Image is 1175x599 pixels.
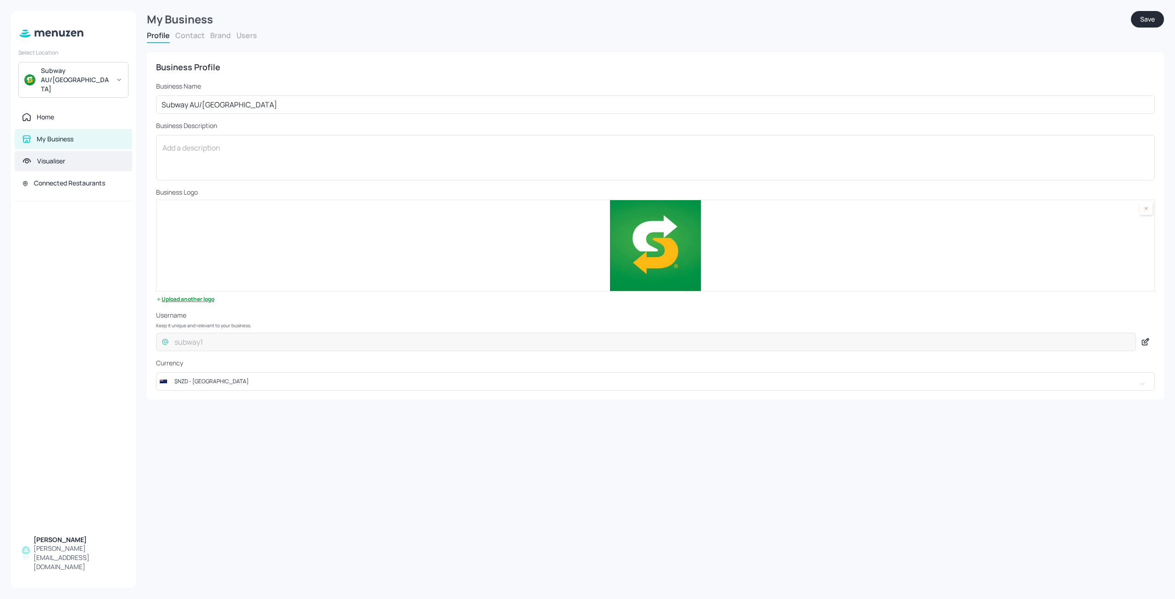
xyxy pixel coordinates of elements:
[1133,375,1152,393] button: Open
[156,62,1155,73] div: Business Profile
[37,134,73,144] div: My Business
[37,112,54,122] div: Home
[34,535,125,544] div: [PERSON_NAME]
[157,200,1154,291] img: 2024-10-27-1730072375218qx6skt0585e.jpg
[175,30,205,40] button: Contact
[236,30,257,40] button: Users
[156,358,1155,368] p: Currency
[37,157,65,166] div: Visualiser
[156,121,1155,130] p: Business Description
[156,323,1155,328] p: Keep it unique and relevant to your business.
[34,544,125,571] div: [PERSON_NAME][EMAIL_ADDRESS][DOMAIN_NAME]
[24,74,35,85] img: avatar
[147,11,1131,28] div: My Business
[1131,11,1164,28] button: Save
[22,546,30,554] img: AOh14Gi8qiLOHi8_V0Z21Rg2Hnc1Q3Dmev7ROR3CPInM=s96-c
[34,179,105,188] div: Connected Restaurants
[18,49,129,56] div: Select Location
[210,30,231,40] button: Brand
[156,188,1155,197] p: Business Logo
[169,372,1125,391] input: Select country
[156,82,1155,91] p: Business Name
[156,95,1155,114] input: Business Name
[147,30,170,40] button: Profile
[41,66,110,94] div: Subway AU/[GEOGRAPHIC_DATA]
[156,311,1155,320] p: Username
